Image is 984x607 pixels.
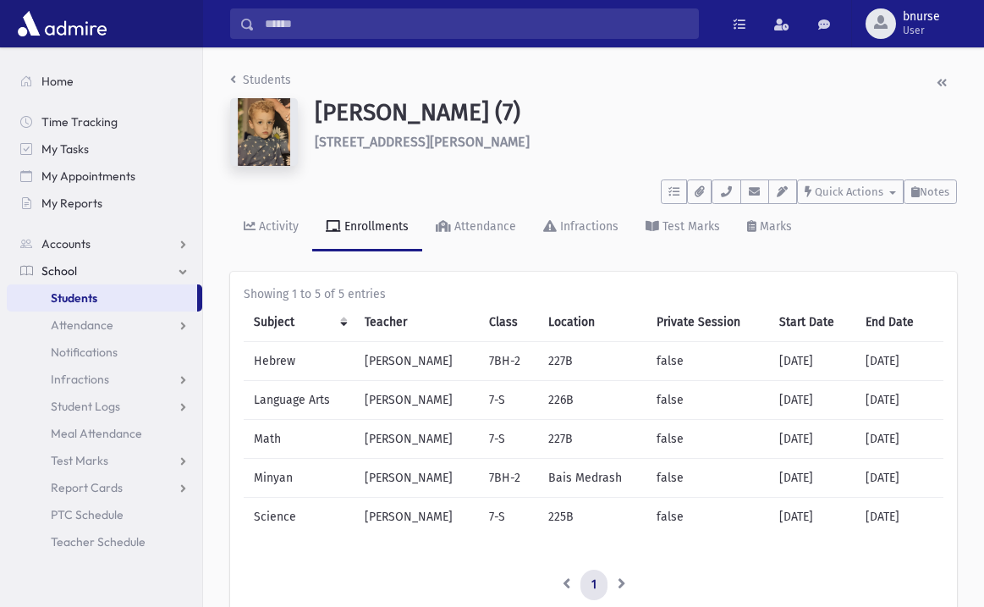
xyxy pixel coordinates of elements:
[855,420,943,459] td: [DATE]
[769,420,855,459] td: [DATE]
[355,303,479,342] th: Teacher
[538,420,646,459] td: 227B
[7,257,202,284] a: School
[230,71,291,96] nav: breadcrumb
[244,381,355,420] td: Language Arts
[230,73,291,87] a: Students
[244,459,355,498] td: Minyan
[479,498,538,537] td: 7-S
[7,393,202,420] a: Student Logs
[646,381,769,420] td: false
[7,339,202,366] a: Notifications
[244,342,355,381] td: Hebrew
[769,381,855,420] td: [DATE]
[7,447,202,474] a: Test Marks
[855,381,943,420] td: [DATE]
[7,108,202,135] a: Time Tracking
[479,342,538,381] td: 7BH-2
[855,498,943,537] td: [DATE]
[756,219,792,234] div: Marks
[734,204,805,251] a: Marks
[479,459,538,498] td: 7BH-2
[920,185,949,198] span: Notes
[769,459,855,498] td: [DATE]
[903,24,940,37] span: User
[538,303,646,342] th: Location
[51,480,123,495] span: Report Cards
[580,570,607,600] a: 1
[41,196,102,211] span: My Reports
[51,399,120,414] span: Student Logs
[557,219,618,234] div: Infractions
[7,312,202,339] a: Attendance
[7,501,202,528] a: PTC Schedule
[41,236,91,251] span: Accounts
[855,303,943,342] th: End Date
[538,498,646,537] td: 225B
[479,381,538,420] td: 7-S
[479,420,538,459] td: 7-S
[7,366,202,393] a: Infractions
[855,342,943,381] td: [DATE]
[769,303,855,342] th: Start Date
[51,507,124,522] span: PTC Schedule
[538,381,646,420] td: 226B
[7,135,202,163] a: My Tasks
[341,219,409,234] div: Enrollments
[7,284,197,312] a: Students
[7,474,202,501] a: Report Cards
[256,219,299,234] div: Activity
[646,303,769,342] th: Private Session
[479,303,538,342] th: Class
[355,381,479,420] td: [PERSON_NAME]
[355,420,479,459] td: [PERSON_NAME]
[255,8,698,39] input: Search
[7,190,202,217] a: My Reports
[7,528,202,555] a: Teacher Schedule
[422,204,530,251] a: Attendance
[769,342,855,381] td: [DATE]
[7,420,202,447] a: Meal Attendance
[41,141,89,157] span: My Tasks
[903,10,940,24] span: bnurse
[355,498,479,537] td: [PERSON_NAME]
[14,7,111,41] img: AdmirePro
[51,345,118,360] span: Notifications
[51,453,108,468] span: Test Marks
[538,342,646,381] td: 227B
[355,459,479,498] td: [PERSON_NAME]
[355,342,479,381] td: [PERSON_NAME]
[451,219,516,234] div: Attendance
[51,290,97,306] span: Students
[41,168,135,184] span: My Appointments
[646,342,769,381] td: false
[51,372,109,387] span: Infractions
[51,426,142,441] span: Meal Attendance
[659,219,720,234] div: Test Marks
[244,420,355,459] td: Math
[797,179,904,204] button: Quick Actions
[244,498,355,537] td: Science
[538,459,646,498] td: Bais Medrash
[41,114,118,130] span: Time Tracking
[41,74,74,89] span: Home
[646,459,769,498] td: false
[312,204,422,251] a: Enrollments
[244,303,355,342] th: Subject
[315,98,957,127] h1: [PERSON_NAME] (7)
[815,185,883,198] span: Quick Actions
[230,204,312,251] a: Activity
[51,317,113,333] span: Attendance
[41,263,77,279] span: School
[646,420,769,459] td: false
[530,204,632,251] a: Infractions
[769,498,855,537] td: [DATE]
[855,459,943,498] td: [DATE]
[244,285,943,303] div: Showing 1 to 5 of 5 entries
[7,230,202,257] a: Accounts
[632,204,734,251] a: Test Marks
[7,163,202,190] a: My Appointments
[904,179,957,204] button: Notes
[51,534,146,549] span: Teacher Schedule
[315,134,957,150] h6: [STREET_ADDRESS][PERSON_NAME]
